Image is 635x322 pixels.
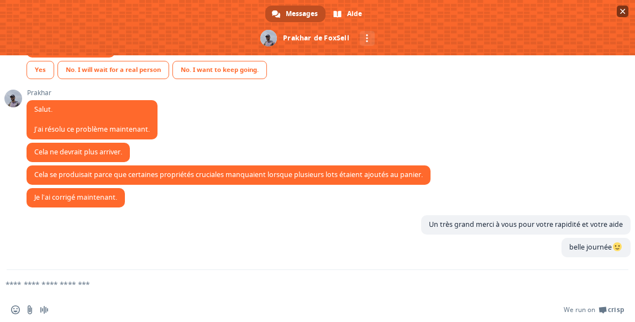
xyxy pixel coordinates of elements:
[327,6,370,22] div: Aide
[34,105,150,134] span: Salut. J’ai résolu ce problème maintenant.
[617,6,628,17] span: Fermer le chat
[608,305,624,314] span: Crisp
[25,305,34,314] span: Envoyer un fichier
[172,61,267,79] div: No. I want to keep going.
[265,6,326,22] div: Messages
[6,279,594,289] textarea: Entrez votre message...
[34,147,122,157] span: Cela ne devrait plus arriver.
[40,305,49,314] span: Message audio
[11,305,20,314] span: Insérer un emoji
[27,89,158,97] span: Prakhar
[57,61,169,79] div: No. I will wait for a real person
[27,61,54,79] div: Yes
[34,193,117,202] span: Je l’ai corrigé maintenant.
[564,305,595,314] span: We run on
[360,31,375,46] div: Autres canaux
[569,242,623,252] span: belle journée
[286,6,318,22] span: Messages
[564,305,624,314] a: We run onCrisp
[347,6,362,22] span: Aide
[34,170,423,179] span: Cela se produisait parce que certaines propriétés cruciales manquaient lorsque plusieurs lots éta...
[429,220,623,229] span: Un très grand merci à vous pour votre rapidité et votre aide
